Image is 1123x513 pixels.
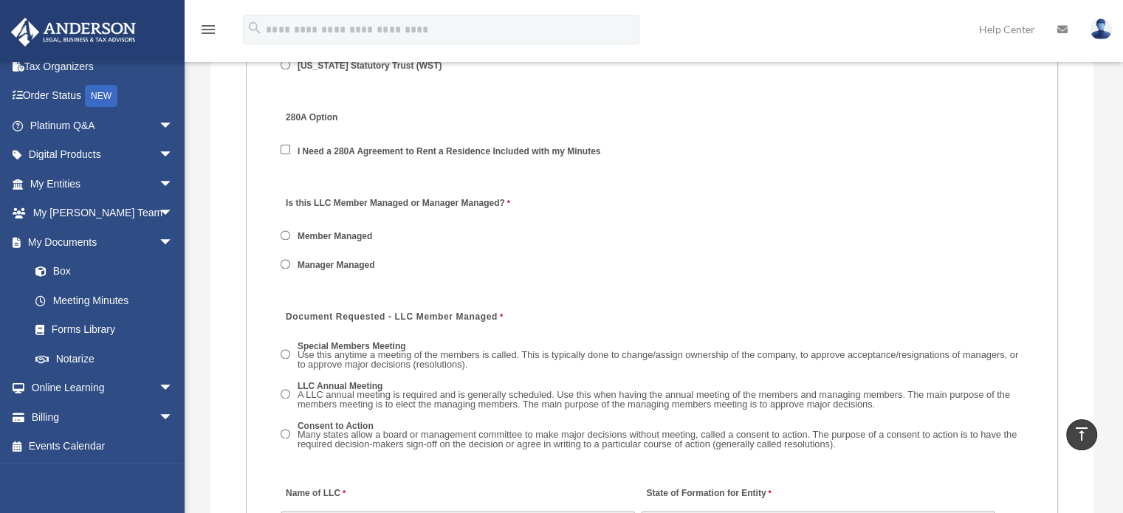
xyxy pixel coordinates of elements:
[10,227,196,257] a: My Documentsarrow_drop_down
[286,311,498,322] span: Document Requested - LLC Member Managed
[298,429,1017,450] span: Many states allow a board or management committee to make major decisions without meeting, called...
[10,402,196,432] a: Billingarrow_drop_down
[10,373,196,403] a: Online Learningarrow_drop_down
[281,484,349,504] label: Name of LLC
[159,169,188,199] span: arrow_drop_down
[21,257,196,286] a: Box
[293,258,380,272] label: Manager Managed
[21,344,196,373] a: Notarize
[247,20,263,36] i: search
[10,81,196,111] a: Order StatusNEW
[298,349,1018,370] span: Use this anytime a meeting of the members is called. This is typically done to change/assign owne...
[10,140,196,170] a: Digital Productsarrow_drop_down
[10,52,196,81] a: Tax Organizers
[293,60,447,73] label: [US_STATE] Statutory Trust (WST)
[10,111,196,140] a: Platinum Q&Aarrow_drop_down
[159,402,188,433] span: arrow_drop_down
[281,109,421,128] label: 280A Option
[159,227,188,258] span: arrow_drop_down
[7,18,140,47] img: Anderson Advisors Platinum Portal
[1066,419,1097,450] a: vertical_align_top
[281,194,514,214] label: Is this LLC Member Managed or Manager Managed?
[10,169,196,199] a: My Entitiesarrow_drop_down
[298,389,1010,410] span: A LLC annual meeting is required and is generally scheduled. Use this when having the annual meet...
[159,140,188,171] span: arrow_drop_down
[641,484,775,504] label: State of Formation for Entity
[10,199,196,228] a: My [PERSON_NAME] Teamarrow_drop_down
[293,340,1024,372] label: Special Members Meeting
[10,432,196,461] a: Events Calendar
[199,21,217,38] i: menu
[159,199,188,229] span: arrow_drop_down
[159,111,188,141] span: arrow_drop_down
[293,419,1024,452] label: Consent to Action
[21,315,196,345] a: Forms Library
[293,230,378,244] label: Member Managed
[293,379,1024,412] label: LLC Annual Meeting
[199,26,217,38] a: menu
[293,145,606,158] label: I Need a 280A Agreement to Rent a Residence Included with my Minutes
[21,286,188,315] a: Meeting Minutes
[85,85,117,107] div: NEW
[159,373,188,404] span: arrow_drop_down
[1090,18,1112,40] img: User Pic
[1073,425,1091,443] i: vertical_align_top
